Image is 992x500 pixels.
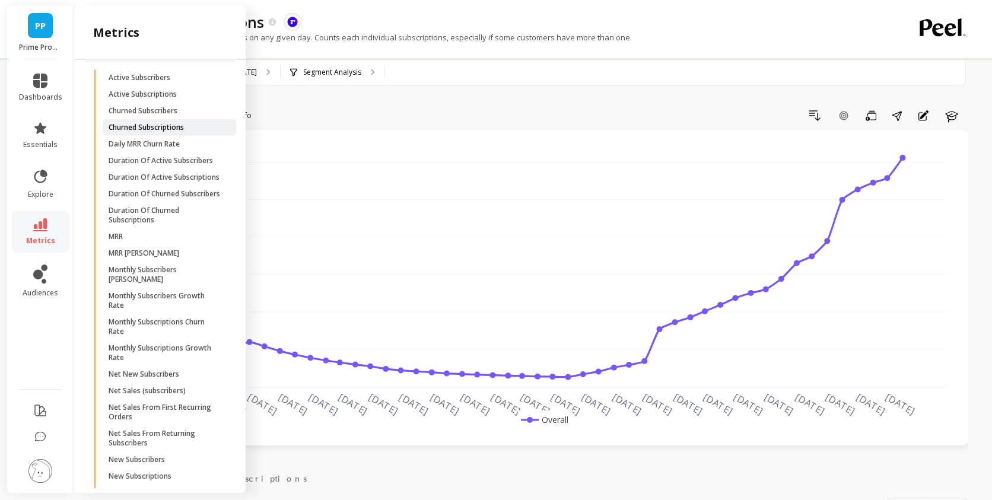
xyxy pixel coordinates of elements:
[100,32,632,43] p: The number of active subscriptions on any given day. Counts each individual subscriptions, especi...
[93,24,139,41] h2: metrics
[109,106,177,116] p: Churned Subscribers
[109,189,220,199] p: Duration Of Churned Subscribers
[109,403,222,422] p: Net Sales From First Recurring Orders
[303,68,361,77] p: Segment Analysis
[23,288,58,298] span: audiences
[28,190,53,199] span: explore
[109,472,171,481] p: New Subscriptions
[28,459,52,483] img: profile picture
[109,455,165,464] p: New Subscribers
[109,429,222,448] p: Net Sales From Returning Subscribers
[214,473,307,485] span: Subscriptions
[109,232,123,241] p: MRR
[109,156,213,165] p: Duration Of Active Subscribers
[35,19,46,33] span: PP
[100,463,968,491] nav: Tabs
[109,206,222,225] p: Duration Of Churned Subscriptions
[109,317,222,336] p: Monthly Subscriptions Churn Rate
[109,291,222,310] p: Monthly Subscribers Growth Rate
[26,236,55,246] span: metrics
[19,93,62,102] span: dashboards
[109,73,170,82] p: Active Subscribers
[19,43,62,52] p: Prime Prometics™
[287,17,298,27] img: api.recharge.svg
[109,90,177,99] p: Active Subscriptions
[109,139,180,149] p: Daily MRR Churn Rate
[109,265,222,284] p: Monthly Subscribers [PERSON_NAME]
[109,173,220,182] p: Duration Of Active Subscriptions
[109,370,179,379] p: Net New Subscribers
[109,386,186,396] p: Net Sales (subscribers)
[109,343,222,362] p: Monthly Subscriptions Growth Rate
[109,123,184,132] p: Churned Subscriptions
[23,140,58,149] span: essentials
[109,249,179,258] p: MRR [PERSON_NAME]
